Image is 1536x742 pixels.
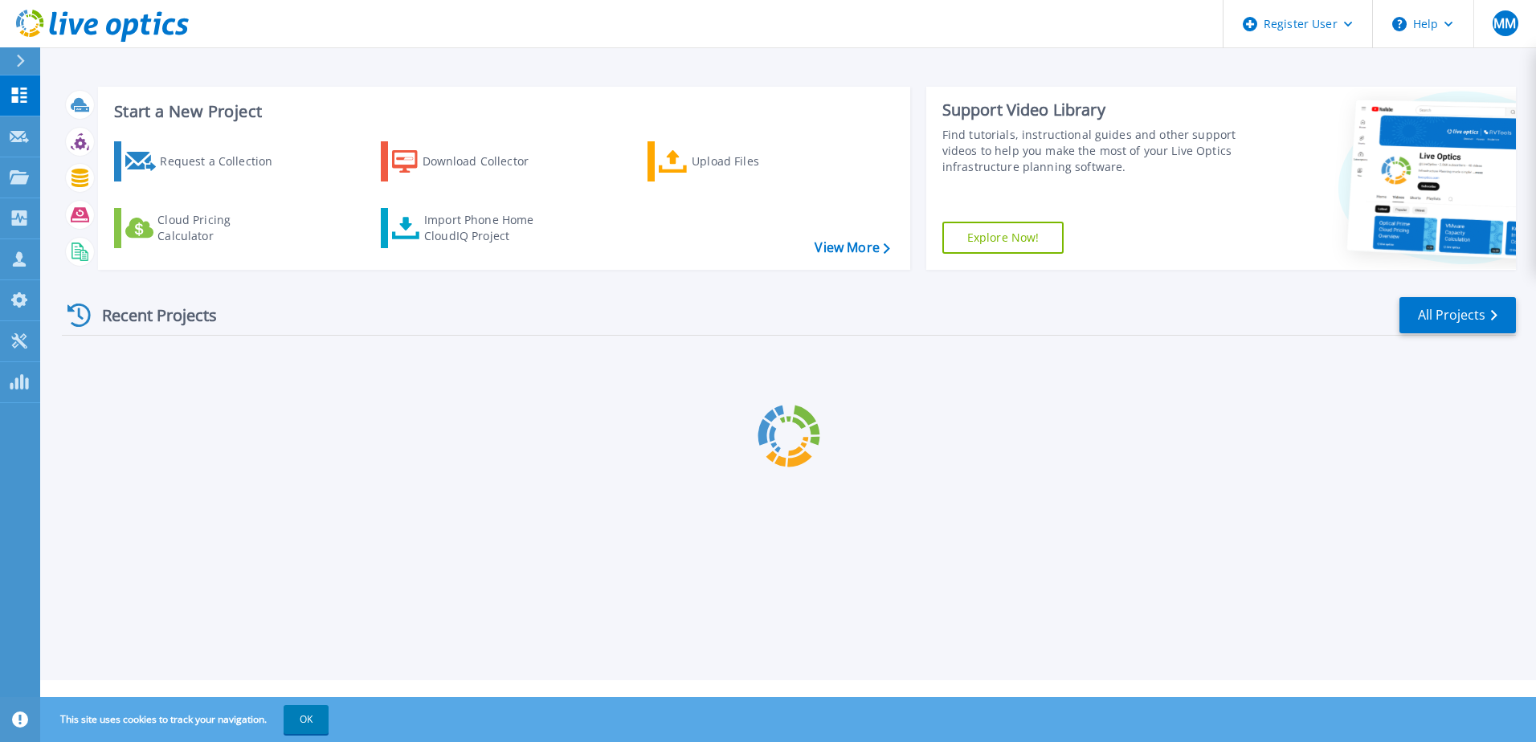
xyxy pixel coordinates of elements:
a: View More [815,240,889,255]
div: Find tutorials, instructional guides and other support videos to help you make the most of your L... [942,127,1243,175]
div: Support Video Library [942,100,1243,120]
div: Import Phone Home CloudIQ Project [424,212,549,244]
h3: Start a New Project [114,103,889,120]
a: Upload Files [647,141,827,181]
span: This site uses cookies to track your navigation. [44,705,329,734]
a: Request a Collection [114,141,293,181]
a: Explore Now! [942,222,1064,254]
span: MM [1493,17,1516,30]
div: Cloud Pricing Calculator [157,212,286,244]
a: Cloud Pricing Calculator [114,208,293,248]
a: Download Collector [381,141,560,181]
div: Upload Files [692,145,820,177]
div: Request a Collection [160,145,288,177]
div: Recent Projects [62,296,239,335]
a: All Projects [1399,297,1516,333]
div: Download Collector [423,145,551,177]
button: OK [284,705,329,734]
